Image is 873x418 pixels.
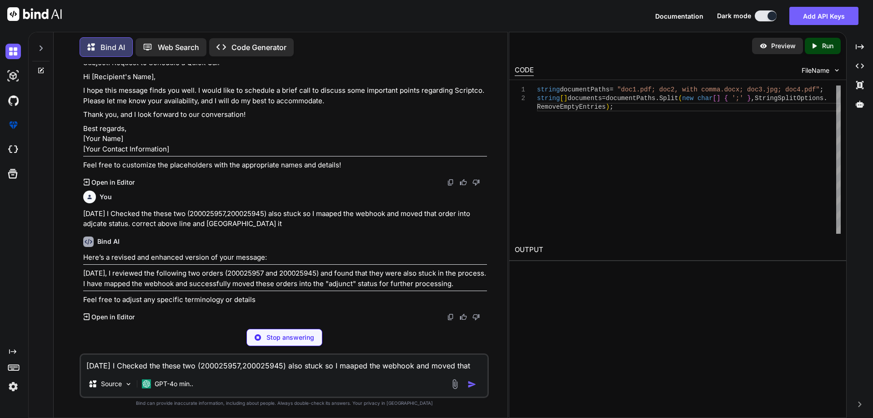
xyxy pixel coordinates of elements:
[808,86,819,93] span: df"
[231,42,286,53] p: Code Generator
[83,160,487,171] p: Feel free to customize the placeholders with the appropriate names and details!
[5,44,21,59] img: darkChat
[682,95,693,102] span: new
[717,11,751,20] span: Dark mode
[83,72,487,82] p: Hi [Recipient's Name],
[747,95,751,102] span: }
[567,95,602,102] span: documents
[712,95,716,102] span: [
[515,94,525,103] div: 2
[609,86,613,93] span: =
[732,95,743,102] span: ';'
[802,66,829,75] span: FileName
[5,117,21,133] img: premium
[100,192,112,201] h6: You
[717,95,720,102] span: ]
[655,95,659,102] span: .
[617,86,808,93] span: "doc1.pdf; doc2, with comma.docx; doc3.jpg; doc4.p
[142,379,151,388] img: GPT-4o mini
[472,313,480,321] img: dislike
[460,179,467,186] img: like
[537,95,560,102] span: string
[822,41,833,50] p: Run
[472,179,480,186] img: dislike
[771,41,796,50] p: Preview
[5,379,21,394] img: settings
[158,42,199,53] p: Web Search
[5,93,21,108] img: githubDark
[97,237,120,246] h6: Bind AI
[515,65,534,76] div: CODE
[91,312,135,322] p: Open in Editor
[789,7,858,25] button: Add API Keys
[83,86,487,106] p: I hope this message finds you well. I would like to schedule a brief call to discuss some importa...
[83,209,487,229] p: [DATE] I Checked the these two (200025957,200025945) also stuck so I maaped the webhook and moved...
[560,86,609,93] span: documentPaths
[467,380,477,389] img: icon
[450,379,460,389] img: attachment
[751,95,754,102] span: ,
[125,380,132,388] img: Pick Models
[447,313,454,321] img: copy
[560,95,563,102] span: [
[755,95,823,102] span: StringSplitOptions
[606,103,609,111] span: )
[155,379,193,388] p: GPT-4o min..
[697,95,713,102] span: char
[537,103,606,111] span: RemoveEmptyEntries
[5,68,21,84] img: darkAi-studio
[515,86,525,94] div: 1
[606,95,655,102] span: documentPaths
[83,124,487,155] p: Best regards, [Your Name] [Your Contact Information]
[819,86,823,93] span: ;
[447,179,454,186] img: copy
[100,42,125,53] p: Bind AI
[460,313,467,321] img: like
[609,103,613,111] span: ;
[7,7,62,21] img: Bind AI
[83,268,487,289] p: [DATE], I reviewed the following two orders (200025957 and 200025945) and found that they were al...
[266,333,314,342] p: Stop answering
[91,178,135,187] p: Open in Editor
[833,66,841,74] img: chevron down
[724,95,727,102] span: {
[509,239,846,261] h2: OUTPUT
[80,400,489,407] p: Bind can provide inaccurate information, including about people. Always double-check its answers....
[602,95,606,102] span: =
[83,110,487,120] p: Thank you, and I look forward to our conversation!
[83,295,487,305] p: Feel free to adjust any specific terminology or details
[659,95,678,102] span: Split
[678,95,682,102] span: (
[655,11,703,21] button: Documentation
[759,42,768,50] img: preview
[5,142,21,157] img: cloudideIcon
[563,95,567,102] span: ]
[823,95,827,102] span: .
[101,379,122,388] p: Source
[655,12,703,20] span: Documentation
[537,86,560,93] span: string
[83,252,487,263] p: Here’s a revised and enhanced version of your message:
